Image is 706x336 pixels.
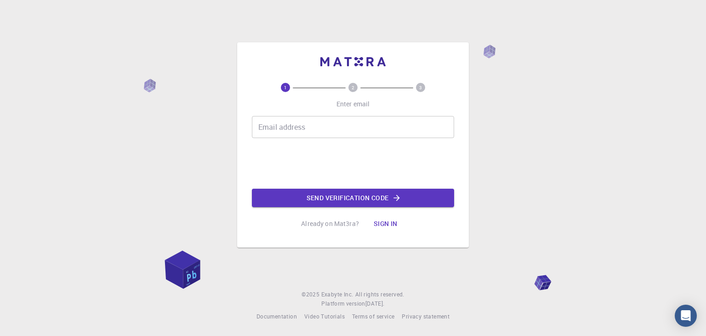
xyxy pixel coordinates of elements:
[366,214,405,233] button: Sign in
[256,312,297,321] a: Documentation
[283,145,423,181] iframe: reCAPTCHA
[284,84,287,91] text: 1
[419,84,422,91] text: 3
[321,290,353,298] span: Exabyte Inc.
[304,312,345,321] a: Video Tutorials
[352,84,354,91] text: 2
[301,219,359,228] p: Already on Mat3ra?
[252,189,454,207] button: Send verification code
[355,290,404,299] span: All rights reserved.
[304,313,345,320] span: Video Tutorials
[321,299,365,308] span: Platform version
[675,305,697,327] div: Open Intercom Messenger
[352,312,394,321] a: Terms of service
[302,290,321,299] span: © 2025
[365,299,385,308] a: [DATE].
[402,313,450,320] span: Privacy statement
[336,99,370,109] p: Enter email
[352,313,394,320] span: Terms of service
[365,300,385,307] span: [DATE] .
[321,290,353,299] a: Exabyte Inc.
[402,312,450,321] a: Privacy statement
[256,313,297,320] span: Documentation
